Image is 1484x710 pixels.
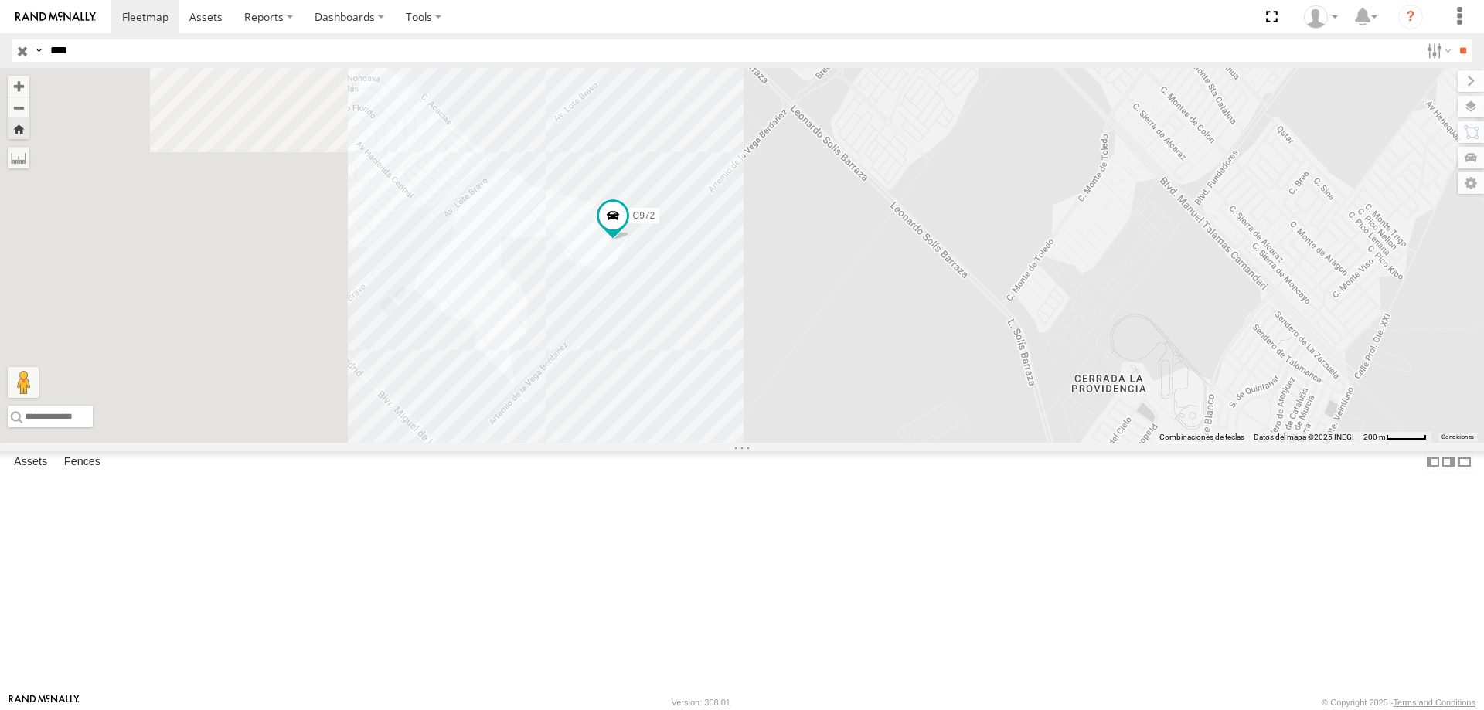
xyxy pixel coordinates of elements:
img: rand-logo.svg [15,12,96,22]
label: Dock Summary Table to the Right [1441,451,1456,474]
button: Arrastra el hombrecito naranja al mapa para abrir Street View [8,367,39,398]
a: Visit our Website [9,695,80,710]
label: Search Query [32,39,45,62]
label: Hide Summary Table [1457,451,1472,474]
div: © Copyright 2025 - [1322,698,1475,707]
i: ? [1398,5,1423,29]
a: Condiciones (se abre en una nueva pestaña) [1441,434,1474,440]
a: Terms and Conditions [1394,698,1475,707]
label: Fences [56,451,108,473]
label: Search Filter Options [1421,39,1454,62]
label: Map Settings [1458,172,1484,194]
label: Assets [6,451,55,473]
label: Dock Summary Table to the Left [1425,451,1441,474]
label: Measure [8,147,29,168]
button: Combinaciones de teclas [1159,432,1244,443]
span: C972 [633,210,655,221]
div: Version: 308.01 [672,698,730,707]
button: Zoom in [8,76,29,97]
button: Zoom out [8,97,29,118]
button: Escala del mapa: 200 m por 49 píxeles [1359,432,1431,443]
button: Zoom Home [8,118,29,139]
div: MANUEL HERNANDEZ [1298,5,1343,29]
span: 200 m [1363,433,1386,441]
span: Datos del mapa ©2025 INEGI [1254,433,1354,441]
